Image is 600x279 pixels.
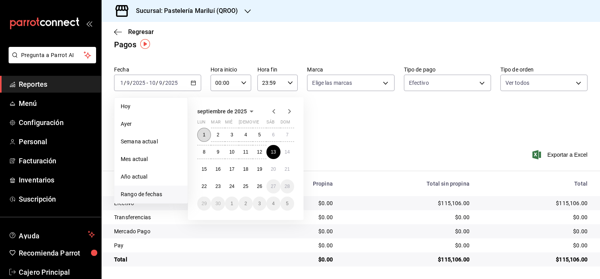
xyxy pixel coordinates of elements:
[257,166,262,172] abbr: 19 de septiembre de 2025
[312,79,352,87] span: Elige las marcas
[280,120,290,128] abbr: domingo
[239,162,252,176] button: 18 de septiembre de 2025
[225,120,232,128] abbr: miércoles
[245,201,247,206] abbr: 2 de octubre de 2025
[121,190,181,199] span: Rango de fechas
[203,149,205,155] abbr: 8 de septiembre de 2025
[230,132,233,138] abbr: 3 de septiembre de 2025
[211,145,225,159] button: 9 de septiembre de 2025
[215,201,220,206] abbr: 30 de septiembre de 2025
[482,199,587,207] div: $115,106.00
[19,175,95,185] span: Inventarios
[121,102,181,111] span: Hoy
[114,39,136,50] div: Pagos
[534,150,587,159] button: Exportar a Excel
[345,256,470,263] div: $115,106.00
[239,179,252,193] button: 25 de septiembre de 2025
[114,256,253,263] div: Total
[225,197,239,211] button: 1 de octubre de 2025
[272,201,275,206] abbr: 4 de octubre de 2025
[217,132,220,138] abbr: 2 de septiembre de 2025
[121,155,181,163] span: Mes actual
[197,145,211,159] button: 8 de septiembre de 2025
[280,197,294,211] button: 5 de octubre de 2025
[253,197,266,211] button: 3 de octubre de 2025
[266,128,280,142] button: 6 de septiembre de 2025
[124,80,126,86] span: /
[253,128,266,142] button: 5 de septiembre de 2025
[239,120,285,128] abbr: jueves
[266,120,275,128] abbr: sábado
[197,107,256,116] button: septiembre de 2025
[149,80,156,86] input: --
[500,67,587,72] label: Tipo de orden
[225,162,239,176] button: 17 de septiembre de 2025
[482,213,587,221] div: $0.00
[140,39,150,49] img: Tooltip marker
[225,145,239,159] button: 10 de septiembre de 2025
[482,181,587,187] div: Total
[197,162,211,176] button: 15 de septiembre de 2025
[266,197,280,211] button: 4 de octubre de 2025
[19,248,95,258] span: Recomienda Parrot
[130,80,132,86] span: /
[159,80,162,86] input: --
[211,128,225,142] button: 2 de septiembre de 2025
[285,184,290,189] abbr: 28 de septiembre de 2025
[19,230,85,239] span: Ayuda
[482,256,587,263] div: $115,106.00
[280,145,294,159] button: 14 de septiembre de 2025
[114,67,201,72] label: Fecha
[165,80,178,86] input: ----
[197,120,205,128] abbr: lunes
[280,128,294,142] button: 7 de septiembre de 2025
[215,166,220,172] abbr: 16 de septiembre de 2025
[225,128,239,142] button: 3 de septiembre de 2025
[253,120,259,128] abbr: viernes
[211,120,220,128] abbr: martes
[19,98,95,109] span: Menú
[253,145,266,159] button: 12 de septiembre de 2025
[229,149,234,155] abbr: 10 de septiembre de 2025
[215,184,220,189] abbr: 23 de septiembre de 2025
[230,201,233,206] abbr: 1 de octubre de 2025
[19,194,95,204] span: Suscripción
[9,47,96,63] button: Pregunta a Parrot AI
[280,179,294,193] button: 28 de septiembre de 2025
[202,166,207,172] abbr: 15 de septiembre de 2025
[239,197,252,211] button: 2 de octubre de 2025
[271,149,276,155] abbr: 13 de septiembre de 2025
[197,128,211,142] button: 1 de septiembre de 2025
[345,241,470,249] div: $0.00
[239,128,252,142] button: 4 de septiembre de 2025
[258,132,261,138] abbr: 5 de septiembre de 2025
[243,166,248,172] abbr: 18 de septiembre de 2025
[286,132,289,138] abbr: 7 de septiembre de 2025
[229,184,234,189] abbr: 24 de septiembre de 2025
[211,179,225,193] button: 23 de septiembre de 2025
[345,181,470,187] div: Total sin propina
[5,57,96,65] a: Pregunta a Parrot AI
[211,67,251,72] label: Hora inicio
[121,173,181,181] span: Año actual
[404,67,491,72] label: Tipo de pago
[130,6,238,16] h3: Sucursal: Pastelería Mariluí (QROO)
[19,117,95,128] span: Configuración
[225,179,239,193] button: 24 de septiembre de 2025
[128,28,154,36] span: Regresar
[253,162,266,176] button: 19 de septiembre de 2025
[86,20,92,27] button: open_drawer_menu
[266,145,280,159] button: 13 de septiembre de 2025
[114,213,253,221] div: Transferencias
[211,197,225,211] button: 30 de septiembre de 2025
[266,179,280,193] button: 27 de septiembre de 2025
[203,132,205,138] abbr: 1 de septiembre de 2025
[197,179,211,193] button: 22 de septiembre de 2025
[156,80,158,86] span: /
[265,241,333,249] div: $0.00
[505,79,529,87] span: Ver todos
[114,241,253,249] div: Pay
[114,28,154,36] button: Regresar
[245,132,247,138] abbr: 4 de septiembre de 2025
